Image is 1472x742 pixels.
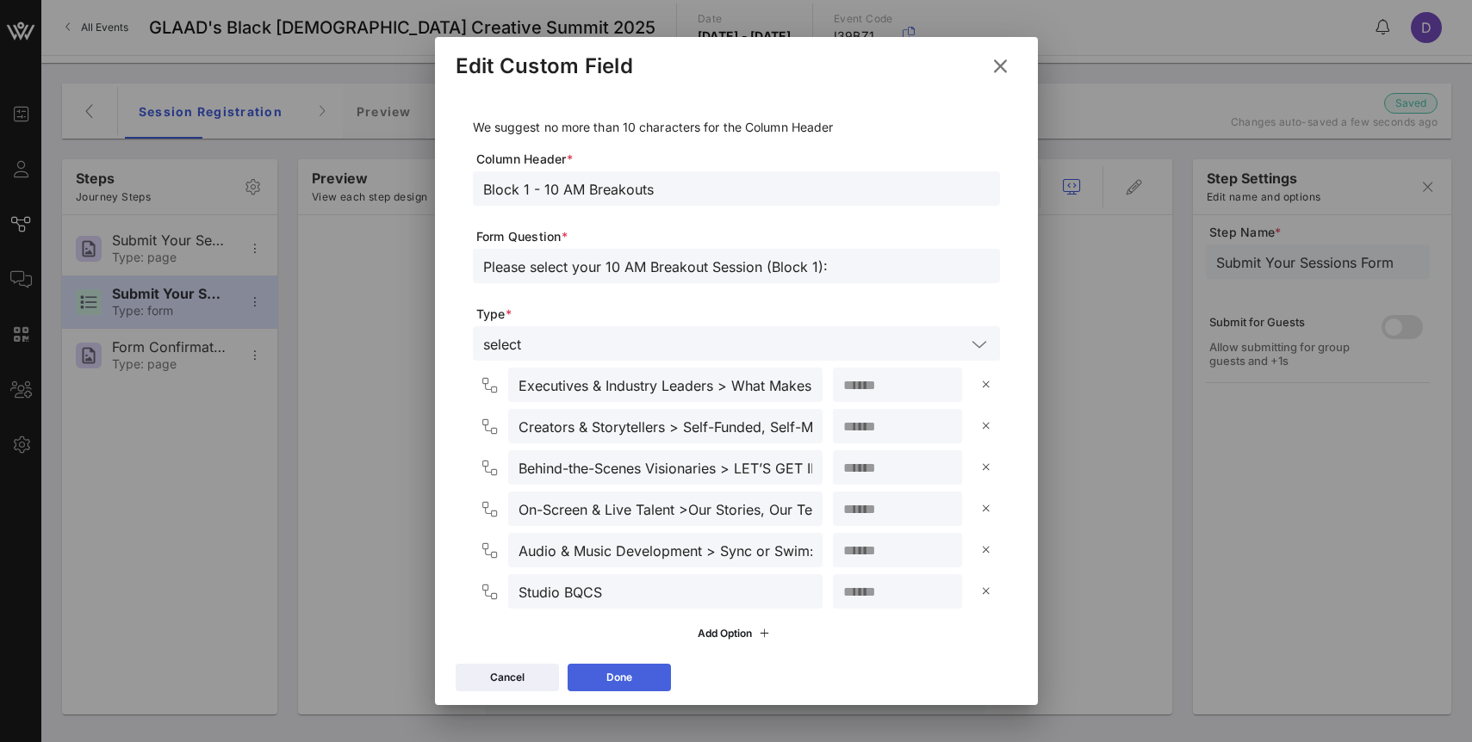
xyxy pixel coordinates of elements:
[476,151,1000,168] span: Column Header
[473,326,1000,361] div: select
[476,306,1000,323] span: Type
[473,118,1000,137] p: We suggest no more than 10 characters for the Column Header
[483,337,521,352] div: select
[698,624,774,643] div: Add Option
[687,619,785,648] button: Add Option
[519,415,812,437] input: Option #2
[519,498,812,520] input: Option #4
[568,664,671,691] button: Done
[519,539,812,561] input: Option #5
[476,228,1000,245] span: Form Question
[490,669,525,686] div: Cancel
[519,374,812,396] input: Option #1
[456,53,633,79] div: Edit Custom Field
[519,580,812,603] input: Option #6
[606,669,632,686] div: Done
[519,456,812,479] input: Option #3
[456,664,559,691] button: Cancel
